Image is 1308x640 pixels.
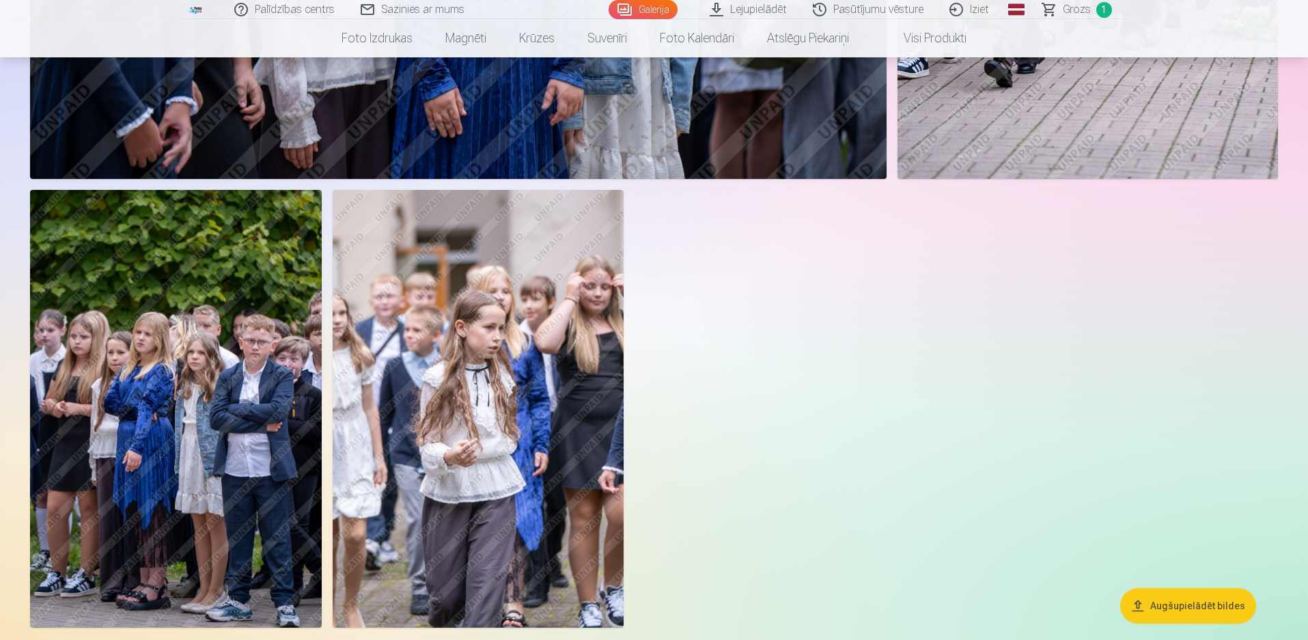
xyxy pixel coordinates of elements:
span: 1 [1096,2,1112,18]
a: Krūzes [503,19,571,57]
a: Atslēgu piekariņi [751,19,865,57]
a: Suvenīri [571,19,643,57]
button: Augšupielādēt bildes [1120,588,1256,624]
a: Visi produkti [865,19,983,57]
img: /fa3 [189,5,204,14]
a: Magnēti [429,19,503,57]
a: Foto kalendāri [643,19,751,57]
span: Grozs [1063,1,1091,18]
a: Foto izdrukas [325,19,429,57]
